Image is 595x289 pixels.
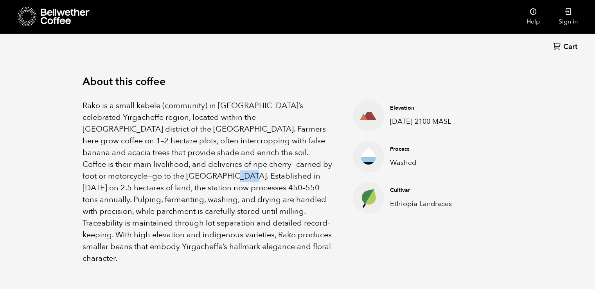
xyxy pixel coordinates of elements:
[390,116,464,127] p: [DATE]-2100 MASL
[390,199,464,209] p: Ethiopia Landraces
[83,76,513,88] h2: About this coffee
[83,100,334,264] p: Rako is a small kebele (community) in [GEOGRAPHIC_DATA]’s celebrated Yirgacheffe region, located ...
[390,104,464,112] h4: Elevation
[553,42,579,52] a: Cart
[390,157,464,168] p: Washed
[390,186,464,194] h4: Cultivar
[563,42,577,52] span: Cart
[390,145,464,153] h4: Process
